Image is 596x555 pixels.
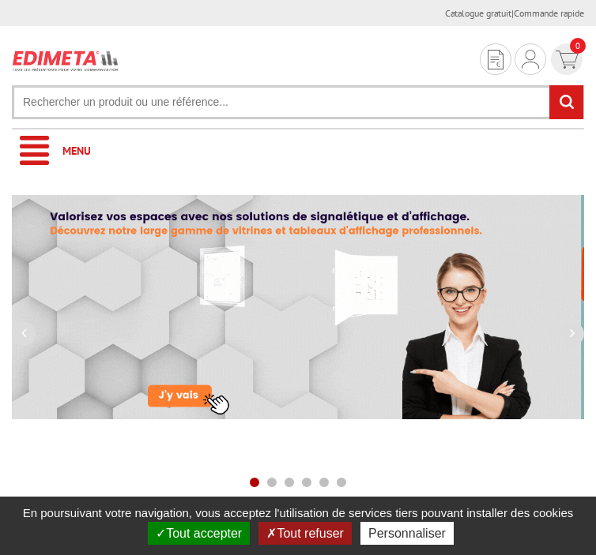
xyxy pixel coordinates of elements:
[62,144,91,158] span: Menu
[570,38,586,54] span: 0
[360,522,454,545] button: Personnaliser (fenêtre modale)
[258,522,351,545] button: Tout refuser
[12,45,119,76] img: Présentoir, panneau, stand - Edimeta - PLV, affichage, mobilier bureau, entreprise
[549,43,584,75] a: devis rapide 0
[148,522,250,545] button: Tout accepter
[12,129,584,173] a: Menu
[514,7,584,19] a: Commande rapide
[522,50,539,69] img: devis rapide
[488,50,504,69] img: devis rapide
[15,506,582,519] span: En poursuivant votre navigation, vous acceptez l'utilisation de services tiers pouvant installer ...
[445,6,584,20] div: |
[556,51,579,69] img: devis rapide
[445,7,511,19] a: Catalogue gratuit
[12,85,584,119] input: Rechercher un produit ou une référence...
[549,85,583,119] input: rechercher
